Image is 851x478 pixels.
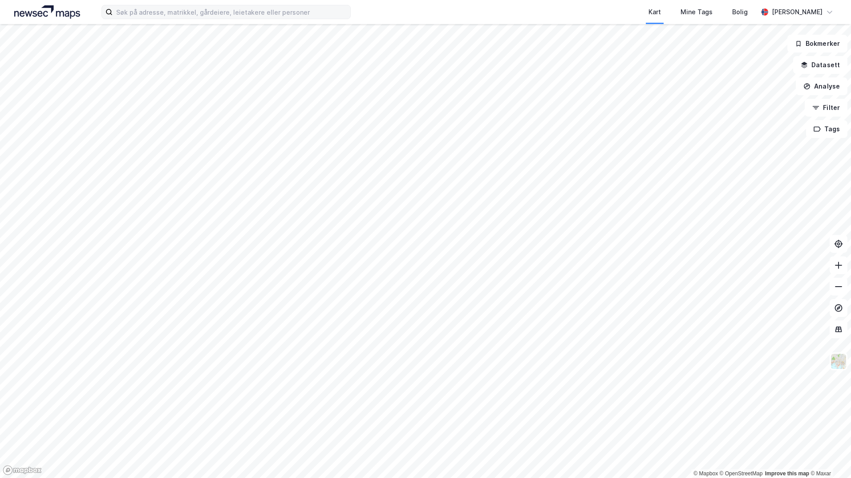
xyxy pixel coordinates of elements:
iframe: Chat Widget [806,435,851,478]
img: logo.a4113a55bc3d86da70a041830d287a7e.svg [14,5,80,19]
div: Bolig [732,7,748,17]
div: Kontrollprogram for chat [806,435,851,478]
div: Kart [648,7,661,17]
div: Mine Tags [681,7,713,17]
input: Søk på adresse, matrikkel, gårdeiere, leietakere eller personer [113,5,350,19]
div: [PERSON_NAME] [772,7,823,17]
